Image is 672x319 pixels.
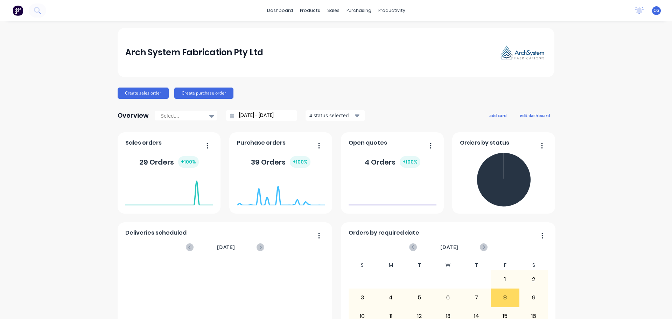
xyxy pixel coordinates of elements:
[434,260,462,270] div: W
[306,110,365,121] button: 4 status selected
[377,260,405,270] div: M
[405,260,434,270] div: T
[290,156,310,168] div: + 100 %
[498,43,547,62] img: Arch System Fabrication Pty Ltd
[485,111,511,120] button: add card
[460,139,509,147] span: Orders by status
[139,156,199,168] div: 29 Orders
[118,109,149,123] div: Overview
[462,260,491,270] div: T
[125,46,263,60] div: Arch System Fabrication Pty Ltd
[406,289,434,306] div: 5
[365,156,420,168] div: 4 Orders
[375,5,409,16] div: productivity
[217,243,235,251] span: [DATE]
[463,289,491,306] div: 7
[491,289,519,306] div: 8
[440,243,458,251] span: [DATE]
[491,260,519,270] div: F
[13,5,23,16] img: Factory
[349,139,387,147] span: Open quotes
[125,229,187,237] span: Deliveries scheduled
[237,139,286,147] span: Purchase orders
[178,156,199,168] div: + 100 %
[125,139,162,147] span: Sales orders
[296,5,324,16] div: products
[118,88,169,99] button: Create sales order
[309,112,353,119] div: 4 status selected
[264,5,296,16] a: dashboard
[653,7,659,14] span: CG
[251,156,310,168] div: 39 Orders
[520,271,548,288] div: 2
[343,5,375,16] div: purchasing
[515,111,554,120] button: edit dashboard
[520,289,548,306] div: 9
[434,289,462,306] div: 6
[377,289,405,306] div: 4
[349,229,419,237] span: Orders by required date
[400,156,420,168] div: + 100 %
[348,260,377,270] div: S
[519,260,548,270] div: S
[491,271,519,288] div: 1
[174,88,233,99] button: Create purchase order
[324,5,343,16] div: sales
[349,289,377,306] div: 3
